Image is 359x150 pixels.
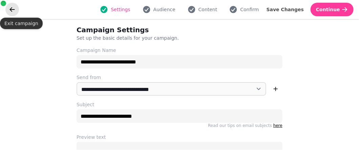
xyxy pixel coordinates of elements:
[77,74,282,81] label: Send from
[111,6,130,13] span: Settings
[77,25,207,35] h2: Campaign Settings
[261,3,310,16] button: Save Changes
[77,134,282,140] label: Preview text
[153,6,175,13] span: Audience
[267,7,304,12] span: Save Changes
[77,123,282,128] p: Read our tips on email subjects
[5,3,19,16] button: go back
[316,7,340,12] span: Continue
[77,47,282,54] label: Campaign Name
[273,123,282,128] a: here
[198,6,217,13] span: Content
[77,101,282,108] label: Subject
[311,3,354,16] button: Continue
[77,35,250,41] p: Set up the basic details for your campaign.
[240,6,259,13] span: Confirm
